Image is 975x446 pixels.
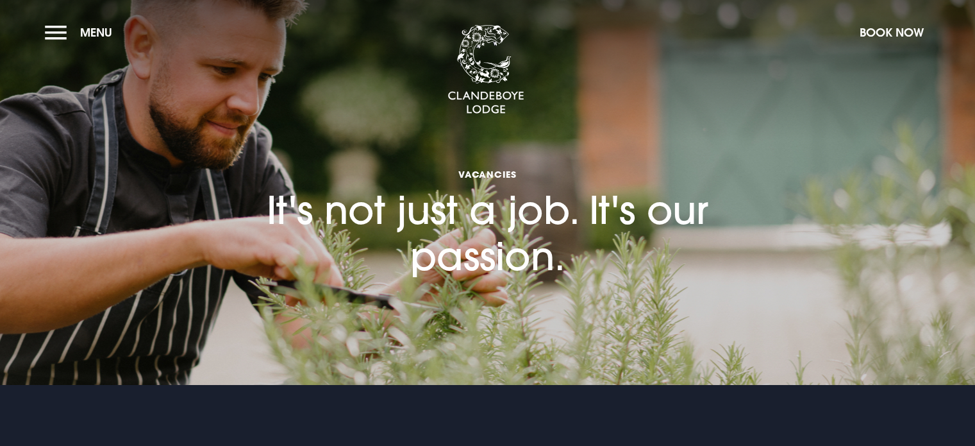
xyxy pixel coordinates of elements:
[45,19,119,46] button: Menu
[231,168,744,180] span: Vacancies
[80,25,112,40] span: Menu
[853,19,930,46] button: Book Now
[447,25,524,115] img: Clandeboye Lodge
[231,112,744,279] h1: It's not just a job. It's our passion.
